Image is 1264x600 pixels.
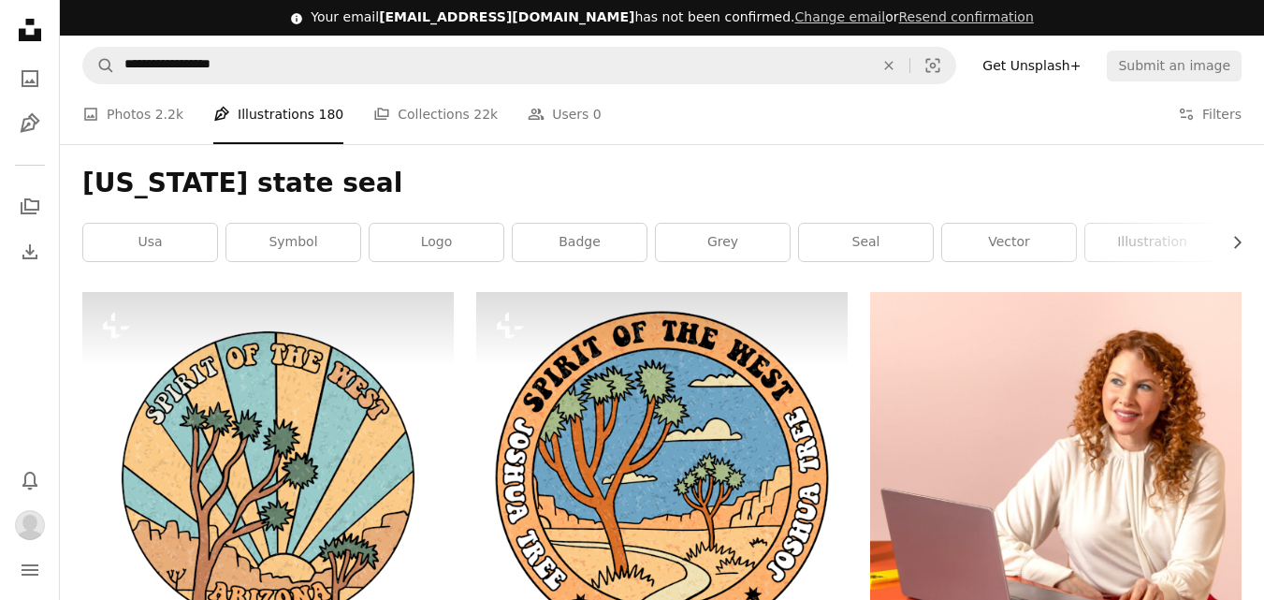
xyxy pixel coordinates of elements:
a: Joshua tree national park graphic round sticker design. Arizona - Spirit of the west - Joshua tre... [476,469,848,486]
button: Filters [1178,84,1242,144]
button: Visual search [910,48,955,83]
button: Submit an image [1107,51,1242,80]
form: Find visuals sitewide [82,47,956,84]
span: or [794,9,1033,24]
a: Photos [11,60,49,97]
button: Search Unsplash [83,48,115,83]
a: badge [513,224,647,261]
a: seal [799,224,933,261]
button: Profile [11,506,49,544]
img: Avatar of user Isabel Salazar [15,510,45,540]
a: Illustrations [11,105,49,142]
a: Collections 22k [373,84,498,144]
a: Collections [11,188,49,226]
a: symbol [226,224,360,261]
a: logo [370,224,503,261]
button: Resend confirmation [898,8,1033,27]
a: Joshua tree round badge design for apparel and others. Spirit of the West, Arizona textured print... [82,469,454,486]
span: 2.2k [155,104,183,124]
a: illustration [1085,224,1219,261]
a: Photos 2.2k [82,84,183,144]
a: Users 0 [528,84,602,144]
button: Clear [868,48,909,83]
h1: [US_STATE] state seal [82,167,1242,200]
span: 0 [593,104,602,124]
button: Menu [11,551,49,589]
span: [EMAIL_ADDRESS][DOMAIN_NAME] [379,9,634,24]
a: grey [656,224,790,261]
a: vector [942,224,1076,261]
a: Get Unsplash+ [971,51,1092,80]
span: 22k [473,104,498,124]
a: usa [83,224,217,261]
a: Change email [794,9,885,24]
div: Your email has not been confirmed. [311,8,1034,27]
a: Download History [11,233,49,271]
button: scroll list to the right [1220,224,1242,261]
button: Notifications [11,461,49,499]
